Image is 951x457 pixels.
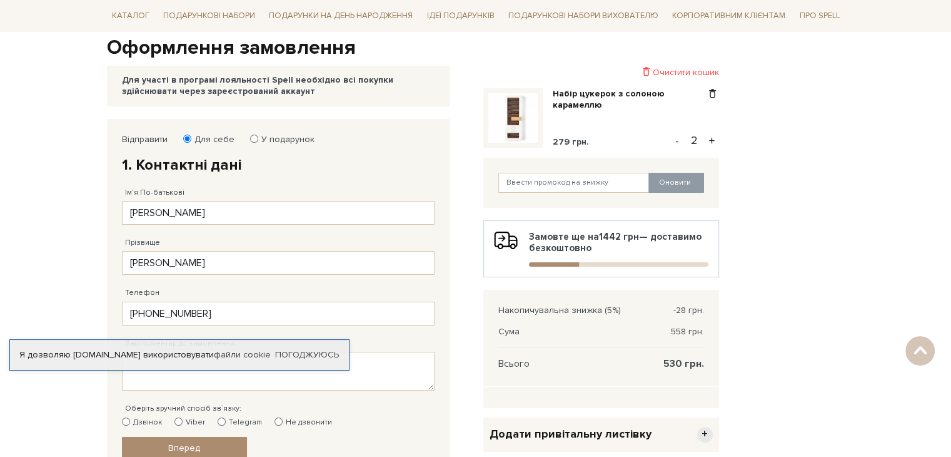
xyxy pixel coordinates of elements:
[174,417,205,428] label: Viber
[667,5,790,26] a: Корпоративним клієнтам
[275,349,339,361] a: Погоджуюсь
[174,418,183,426] input: Viber
[218,417,262,428] label: Telegram
[663,358,704,369] span: 530 грн.
[274,417,332,428] label: Не дзвонити
[122,74,435,97] div: Для участі в програмі лояльності Spell необхідно всі покупки здійснювати через зареєстрований акк...
[671,131,683,150] button: -
[122,134,168,145] label: Відправити
[671,326,704,337] span: 558 грн.
[125,403,241,414] label: Оберіть зручний спосіб зв`язку:
[10,349,349,361] div: Я дозволяю [DOMAIN_NAME] використовувати
[122,155,435,175] h2: 1. Контактні дані
[673,305,704,316] span: -28 грн.
[183,135,191,143] input: Для себе
[274,418,283,426] input: Не дзвонити
[125,237,160,249] label: Прізвище
[498,173,650,193] input: Ввести промокод на знижку
[697,427,713,443] span: +
[122,417,162,428] label: Дзвінок
[250,135,258,143] input: У подарунок
[264,6,418,26] a: Подарунки на День народження
[421,6,499,26] a: Ідеї подарунків
[503,5,663,26] a: Подарункові набори вихователю
[125,187,184,198] label: Ім'я По-батькові
[488,93,538,143] img: Набір цукерок з солоною карамеллю
[794,6,844,26] a: Про Spell
[599,231,639,242] b: 1442 грн
[498,358,530,369] span: Всього
[214,349,271,360] a: файли cookie
[253,134,314,145] label: У подарунок
[158,6,260,26] a: Подарункові набори
[107,6,154,26] a: Каталог
[186,134,234,145] label: Для себе
[553,136,589,147] span: 279 грн.
[498,326,520,337] span: Сума
[483,66,719,78] div: Очистити кошик
[168,443,200,453] span: Вперед
[648,173,704,193] button: Оновити
[494,231,708,267] div: Замовте ще на — доставимо безкоштовно
[107,35,845,61] h1: Оформлення замовлення
[125,338,236,349] label: Ваш коментар до замовлення.
[218,418,226,426] input: Telegram
[553,88,706,111] a: Набір цукерок з солоною карамеллю
[125,287,159,299] label: Телефон
[490,427,652,441] span: Додати привітальну листівку
[122,418,130,426] input: Дзвінок
[498,305,621,316] span: Накопичувальна знижка (5%)
[705,131,719,150] button: +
